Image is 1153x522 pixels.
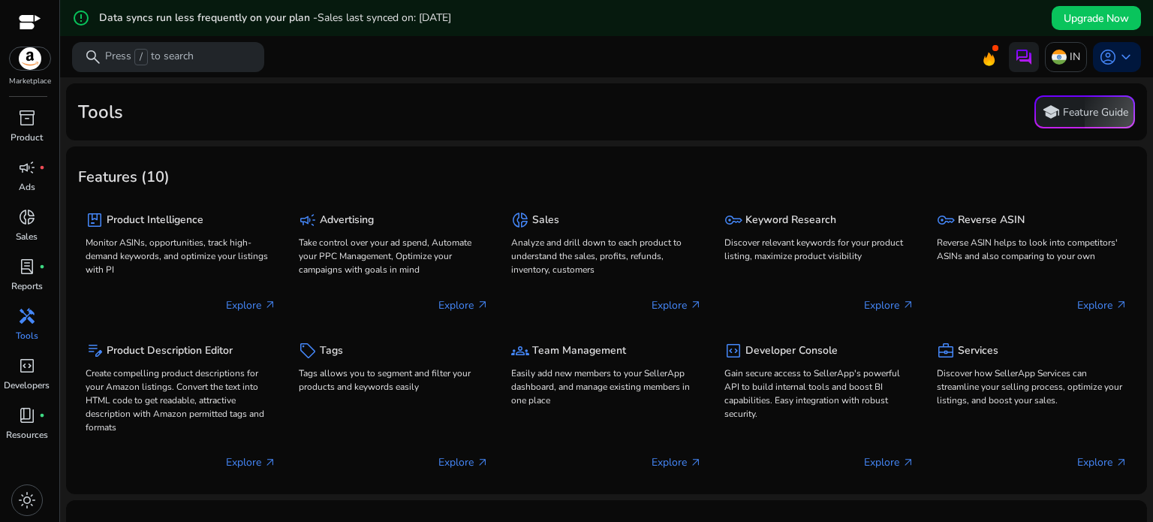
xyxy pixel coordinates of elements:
span: arrow_outward [264,457,276,469]
span: package [86,211,104,229]
h5: Keyword Research [745,214,836,227]
span: arrow_outward [690,457,702,469]
span: book_4 [18,406,36,424]
button: Upgrade Now [1052,6,1141,30]
span: business_center [937,342,955,360]
span: edit_note [86,342,104,360]
h5: Sales [532,214,559,227]
p: Tools [16,329,38,342]
span: arrow_outward [477,457,489,469]
p: Ads [19,180,35,194]
span: arrow_outward [264,299,276,311]
p: Developers [4,379,50,392]
h5: Services [958,345,998,358]
p: Reverse ASIN helps to look into competitors' ASINs and also comparing to your own [937,236,1127,263]
span: arrow_outward [902,299,914,311]
p: Take control over your ad spend, Automate your PPC Management, Optimize your campaigns with goals... [299,236,489,276]
span: campaign [18,158,36,177]
span: sell [299,342,317,360]
p: Explore [226,454,276,470]
img: in.svg [1052,50,1067,65]
p: Reports [11,279,43,293]
span: arrow_outward [1115,299,1127,311]
span: Sales last synced on: [DATE] [318,11,451,25]
button: schoolFeature Guide [1034,95,1135,128]
p: Explore [864,297,914,313]
span: light_mode [18,491,36,509]
p: Explore [864,454,914,470]
p: Easily add new members to your SellerApp dashboard, and manage existing members in one place [511,367,702,407]
h2: Tools [78,101,123,123]
span: keyboard_arrow_down [1117,48,1135,66]
span: arrow_outward [902,457,914,469]
p: Discover relevant keywords for your product listing, maximize product visibility [724,236,915,263]
span: key [937,211,955,229]
span: groups [511,342,529,360]
span: lab_profile [18,258,36,276]
span: arrow_outward [1115,457,1127,469]
p: Explore [438,454,489,470]
p: Tags allows you to segment and filter your products and keywords easily [299,367,489,394]
span: fiber_manual_record [39,264,45,270]
p: Feature Guide [1063,105,1128,120]
span: code_blocks [724,342,742,360]
span: inventory_2 [18,109,36,127]
mat-icon: error_outline [72,9,90,27]
p: Monitor ASINs, opportunities, track high-demand keywords, and optimize your listings with PI [86,236,276,276]
span: code_blocks [18,357,36,375]
span: arrow_outward [690,299,702,311]
span: donut_small [18,208,36,226]
p: Explore [652,454,702,470]
p: Explore [438,297,489,313]
p: Resources [6,428,48,442]
p: Marketplace [9,76,51,87]
span: search [84,48,102,66]
h3: Features (10) [78,168,170,186]
h5: Product Description Editor [107,345,233,358]
h5: Data syncs run less frequently on your plan - [99,12,451,25]
p: Gain secure access to SellerApp's powerful API to build internal tools and boost BI capabilities.... [724,367,915,421]
p: IN [1070,44,1080,70]
h5: Developer Console [745,345,838,358]
span: fiber_manual_record [39,164,45,170]
p: Product [11,131,43,144]
p: Analyze and drill down to each product to understand the sales, profits, refunds, inventory, cust... [511,236,702,276]
span: fiber_manual_record [39,412,45,418]
h5: Team Management [532,345,626,358]
span: handyman [18,307,36,325]
p: Discover how SellerApp Services can streamline your selling process, optimize your listings, and ... [937,367,1127,407]
span: arrow_outward [477,299,489,311]
span: donut_small [511,211,529,229]
span: key [724,211,742,229]
p: Explore [226,297,276,313]
span: school [1042,103,1060,121]
p: Press to search [105,49,194,65]
h5: Reverse ASIN [958,214,1025,227]
img: amazon.svg [10,47,50,70]
h5: Advertising [320,214,374,227]
p: Explore [1077,454,1127,470]
p: Explore [652,297,702,313]
p: Create compelling product descriptions for your Amazon listings. Convert the text into HTML code ... [86,367,276,434]
span: campaign [299,211,317,229]
p: Sales [16,230,38,243]
h5: Product Intelligence [107,214,203,227]
p: Explore [1077,297,1127,313]
span: account_circle [1099,48,1117,66]
h5: Tags [320,345,343,358]
span: Upgrade Now [1064,11,1129,26]
span: / [134,49,148,65]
